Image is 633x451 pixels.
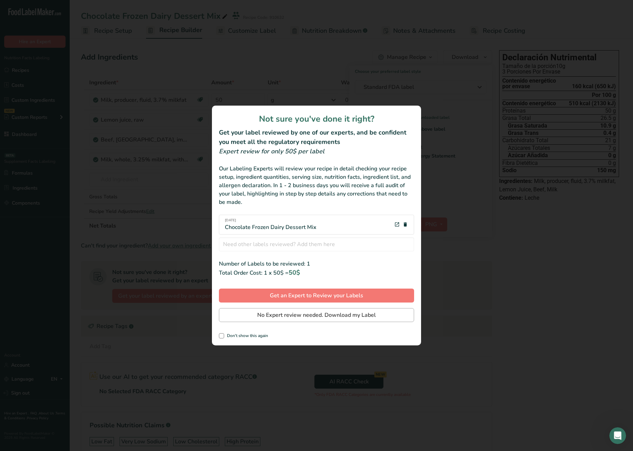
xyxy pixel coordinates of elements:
span: No Expert review needed. Download my Label [257,311,376,319]
div: Our Labeling Experts will review your recipe in detail checking your recipe setup, ingredient qua... [219,165,414,206]
span: [DATE] [225,218,316,223]
button: No Expert review needed. Download my Label [219,308,414,322]
h1: Not sure you've done it right? [219,113,414,125]
span: 50$ [289,268,300,277]
span: Don't show this again [224,333,268,338]
div: Total Order Cost: 1 x 50$ = [219,268,414,277]
span: Get an Expert to Review your Labels [270,291,363,300]
h2: Get your label reviewed by one of our experts, and be confident you meet all the regulatory requi... [219,128,414,147]
iframe: Intercom live chat [609,427,626,444]
button: Get an Expert to Review your Labels [219,289,414,303]
div: Expert review for only 50$ per label [219,147,414,156]
div: Number of Labels to be reviewed: 1 [219,260,414,268]
div: Chocolate Frozen Dairy Dessert Mix [225,218,316,231]
input: Need other labels reviewed? Add them here [219,237,414,251]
